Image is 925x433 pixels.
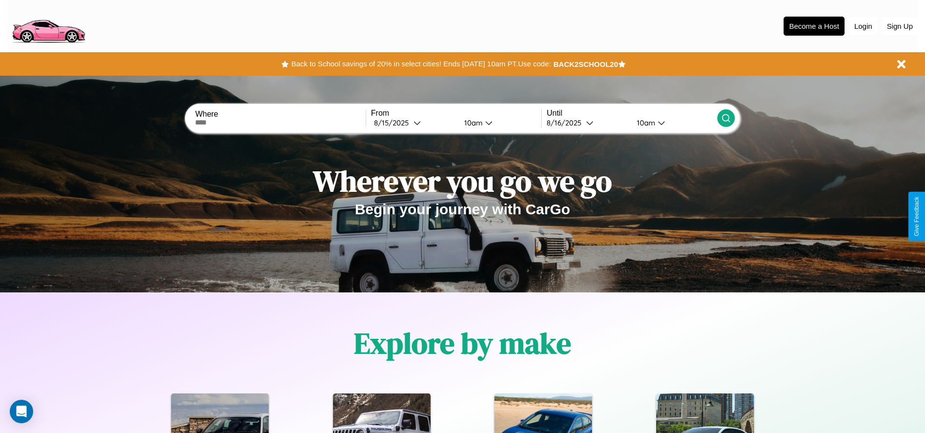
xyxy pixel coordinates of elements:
[882,17,918,35] button: Sign Up
[10,400,33,423] div: Open Intercom Messenger
[374,118,413,127] div: 8 / 15 / 2025
[289,57,553,71] button: Back to School savings of 20% in select cities! Ends [DATE] 10am PT.Use code:
[784,17,845,36] button: Become a Host
[371,118,456,128] button: 8/15/2025
[195,110,365,119] label: Where
[371,109,541,118] label: From
[459,118,485,127] div: 10am
[7,5,89,45] img: logo
[354,323,571,363] h1: Explore by make
[547,109,717,118] label: Until
[913,197,920,236] div: Give Feedback
[849,17,877,35] button: Login
[547,118,586,127] div: 8 / 16 / 2025
[632,118,658,127] div: 10am
[456,118,542,128] button: 10am
[553,60,618,68] b: BACK2SCHOOL20
[629,118,717,128] button: 10am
